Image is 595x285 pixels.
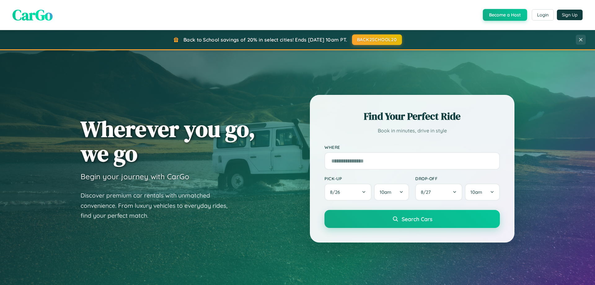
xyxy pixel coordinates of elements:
button: 8/27 [415,184,462,201]
p: Discover premium car rentals with unmatched convenience. From luxury vehicles to everyday rides, ... [81,190,236,221]
button: 8/26 [324,184,372,201]
label: Drop-off [415,176,500,181]
h1: Wherever you go, we go [81,117,255,166]
button: Search Cars [324,210,500,228]
span: 8 / 27 [421,189,434,195]
span: 10am [380,189,391,195]
button: BACK2SCHOOL20 [352,34,402,45]
span: Back to School savings of 20% in select cities! Ends [DATE] 10am PT. [183,37,347,43]
span: 8 / 26 [330,189,343,195]
h3: Begin your journey with CarGo [81,172,189,181]
span: 10am [470,189,482,195]
label: Pick-up [324,176,409,181]
p: Book in minutes, drive in style [324,126,500,135]
span: CarGo [12,5,53,25]
h2: Find Your Perfect Ride [324,109,500,123]
label: Where [324,145,500,150]
span: Search Cars [402,216,432,222]
button: Sign Up [557,10,583,20]
button: Become a Host [483,9,527,21]
button: Login [532,9,554,20]
button: 10am [465,184,500,201]
button: 10am [374,184,409,201]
